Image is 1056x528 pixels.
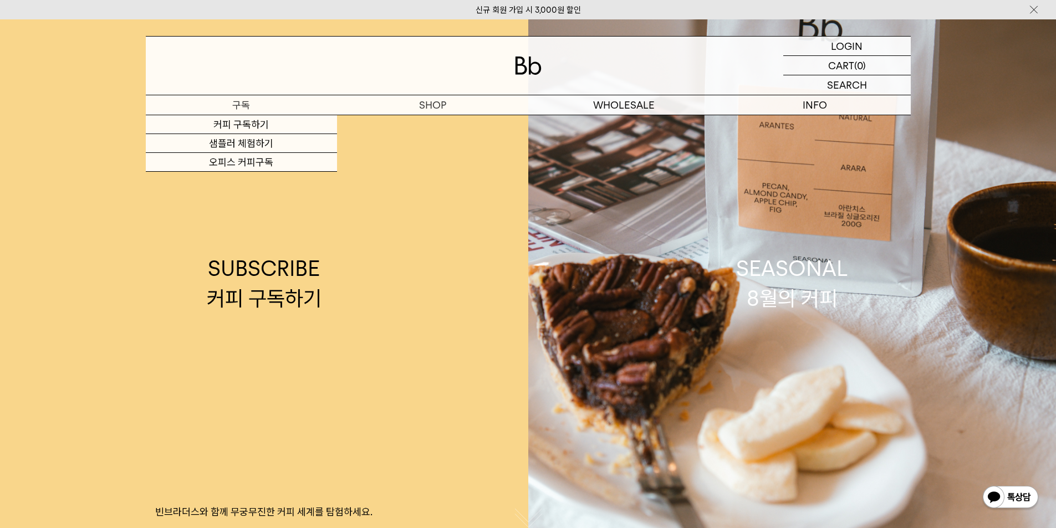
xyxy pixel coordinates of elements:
img: 로고 [515,57,542,75]
a: 신규 회원 가입 시 3,000원 할인 [476,5,581,15]
p: INFO [720,95,911,115]
p: SEARCH [827,75,867,95]
a: 오피스 커피구독 [146,153,337,172]
div: SEASONAL 8월의 커피 [736,254,848,312]
p: LOGIN [831,37,863,55]
a: LOGIN [783,37,911,56]
p: CART [828,56,854,75]
a: 커피 구독하기 [146,115,337,134]
a: CART (0) [783,56,911,75]
p: (0) [854,56,866,75]
a: SHOP [337,95,528,115]
a: 구독 [146,95,337,115]
img: 카카오톡 채널 1:1 채팅 버튼 [982,485,1039,511]
a: 샘플러 체험하기 [146,134,337,153]
div: SUBSCRIBE 커피 구독하기 [207,254,322,312]
p: WHOLESALE [528,95,720,115]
